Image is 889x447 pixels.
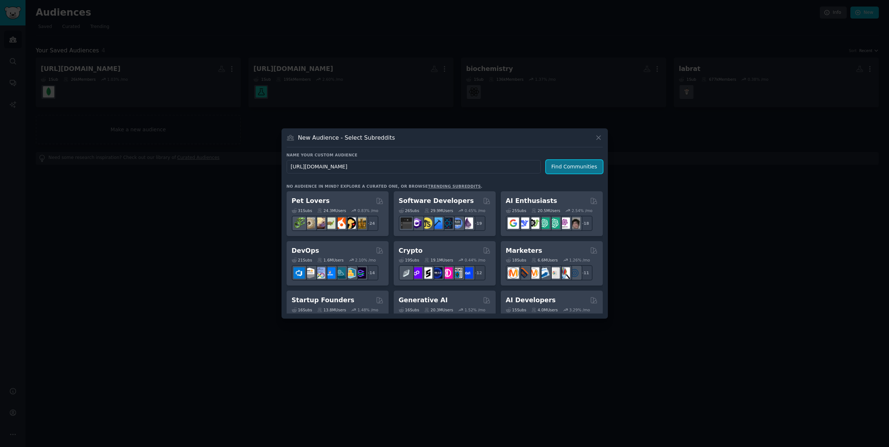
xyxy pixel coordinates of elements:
[538,267,550,279] img: Emailmarketing
[401,267,412,279] img: ethfinance
[292,196,330,205] h2: Pet Lovers
[465,258,485,263] div: 0.44 % /mo
[358,307,378,312] div: 1.48 % /mo
[546,160,603,173] button: Find Communities
[548,267,560,279] img: googleads
[569,258,590,263] div: 1.26 % /mo
[304,267,315,279] img: AWS_Certified_Experts
[399,208,419,213] div: 26 Sub s
[298,134,395,141] h3: New Audience - Select Subreddits
[317,307,346,312] div: 13.8M Users
[431,217,442,229] img: iOSProgramming
[304,217,315,229] img: ballpython
[334,267,346,279] img: platformengineering
[572,208,593,213] div: 2.54 % /mo
[506,307,526,312] div: 15 Sub s
[324,217,335,229] img: turtle
[411,267,422,279] img: 0xPolygon
[470,265,485,280] div: + 12
[506,258,526,263] div: 18 Sub s
[345,267,356,279] img: aws_cdk
[424,258,453,263] div: 19.1M Users
[324,267,335,279] img: DevOpsLinks
[292,296,354,305] h2: Startup Founders
[506,296,556,305] h2: AI Developers
[518,267,529,279] img: bigseo
[531,208,560,213] div: 20.5M Users
[531,307,558,312] div: 4.0M Users
[441,267,453,279] img: defiblockchain
[531,258,558,263] div: 6.6M Users
[287,152,603,157] h3: Name your custom audience
[508,267,519,279] img: content_marketing
[399,307,419,312] div: 16 Sub s
[577,265,593,280] div: + 11
[465,208,485,213] div: 0.45 % /mo
[411,217,422,229] img: csharp
[317,208,346,213] div: 24.3M Users
[421,217,432,229] img: learnjavascript
[569,267,580,279] img: OnlineMarketing
[559,267,570,279] img: MarketingResearch
[401,217,412,229] img: software
[358,208,378,213] div: 0.83 % /mo
[441,217,453,229] img: reactnative
[528,217,539,229] img: AItoolsCatalog
[569,307,590,312] div: 3.29 % /mo
[345,217,356,229] img: PetAdvice
[452,267,463,279] img: CryptoNews
[559,217,570,229] img: OpenAIDev
[424,208,453,213] div: 29.9M Users
[355,217,366,229] img: dogbreed
[363,216,378,231] div: + 24
[294,217,305,229] img: herpetology
[462,217,473,229] img: elixir
[292,246,319,255] h2: DevOps
[292,208,312,213] div: 31 Sub s
[314,267,325,279] img: Docker_DevOps
[569,217,580,229] img: ArtificalIntelligence
[428,184,481,188] a: trending subreddits
[399,258,419,263] div: 19 Sub s
[399,296,448,305] h2: Generative AI
[399,246,423,255] h2: Crypto
[424,307,453,312] div: 20.3M Users
[314,217,325,229] img: leopardgeckos
[506,208,526,213] div: 25 Sub s
[465,307,485,312] div: 1.52 % /mo
[287,160,541,173] input: Pick a short name, like "Digital Marketers" or "Movie-Goers"
[317,258,344,263] div: 1.6M Users
[506,196,557,205] h2: AI Enthusiasts
[355,258,376,263] div: 2.10 % /mo
[399,196,474,205] h2: Software Developers
[577,216,593,231] div: + 18
[518,217,529,229] img: DeepSeek
[548,217,560,229] img: chatgpt_prompts_
[292,307,312,312] div: 16 Sub s
[452,217,463,229] img: AskComputerScience
[294,267,305,279] img: azuredevops
[355,267,366,279] img: PlatformEngineers
[528,267,539,279] img: AskMarketing
[506,246,542,255] h2: Marketers
[462,267,473,279] img: defi_
[470,216,485,231] div: + 19
[363,265,378,280] div: + 14
[538,217,550,229] img: chatgpt_promptDesign
[292,258,312,263] div: 21 Sub s
[287,184,483,189] div: No audience in mind? Explore a curated one, or browse .
[431,267,442,279] img: web3
[421,267,432,279] img: ethstaker
[334,217,346,229] img: cockatiel
[508,217,519,229] img: GoogleGeminiAI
